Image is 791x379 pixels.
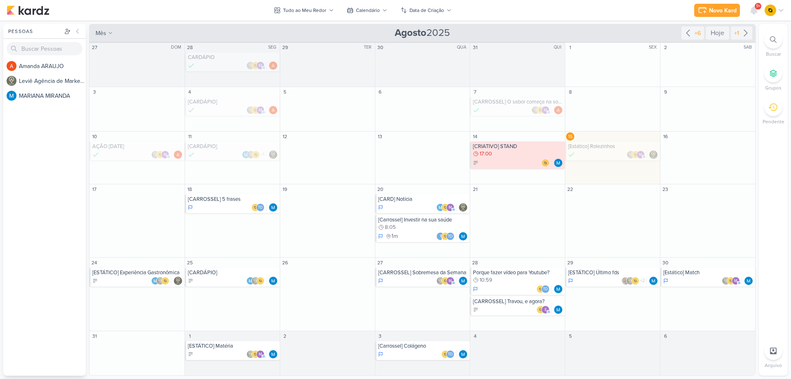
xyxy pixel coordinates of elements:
div: mlegnaioli@gmail.com [446,277,454,285]
p: Td [448,353,453,357]
img: MARIANA MIRANDA [554,285,562,293]
div: Colaboradores: Leviê Agência de Marketing Digital, IDBOX - Agência de Design, mlegnaioli@gmail.com [151,151,171,159]
p: Td [448,235,453,239]
div: 5 [281,88,289,96]
p: m [544,108,547,113]
p: m [449,279,452,283]
img: Leviê Agência de Marketing Digital [722,277,730,285]
div: [Carrossel] Colágeno [378,343,468,349]
img: IDBOX - Agência de Design [631,277,639,285]
img: kardz.app [7,5,49,15]
img: IDBOX - Agência de Design [251,203,260,212]
img: IDBOX - Agência de Design [251,106,260,114]
img: Leviê Agência de Marketing Digital [246,61,255,70]
div: Colaboradores: Sarah Violante, Leviê Agência de Marketing Digital, IDBOX - Agência de Design, mle... [621,277,647,285]
div: [CARDÁPIO] [188,99,278,105]
div: Responsável: MARIANA MIRANDA [744,277,753,285]
div: [CRIATIVO] STAND [473,143,563,150]
div: 2 [281,332,289,340]
div: [CARROSSEL] 5 frases [188,196,278,202]
div: Novo Kard [709,6,737,15]
img: IDBOX - Agência de Design [161,277,169,285]
div: educamposfisio@gmail.com [541,306,550,314]
img: Amanda ARAUJO [269,106,277,114]
div: mlegnaioli@gmail.com [256,61,264,70]
div: 25 [186,259,194,267]
div: 3 [90,88,98,96]
img: IDBOX - Agência de Design [252,151,260,159]
div: 30 [376,43,384,52]
div: Responsável: MARIANA MIRANDA [554,306,562,314]
div: mlegnaioli@gmail.com [256,106,264,114]
p: m [259,353,262,357]
div: Colaboradores: MARIANA MIRANDA, IDBOX - Agência de Design, mlegnaioli@gmail.com [436,203,456,212]
img: MARIANA MIRANDA [269,203,277,212]
img: Leviê Agência de Marketing Digital [246,350,255,358]
span: 10:59 [480,277,492,283]
div: 30 [661,259,669,267]
div: Thais de carvalho [256,203,264,212]
img: MARIANA MIRANDA [554,159,562,167]
div: 21 [471,185,479,193]
img: IDBOX - Agência de Design [251,61,260,70]
img: MARIANA MIRANDA [649,277,658,285]
div: Responsável: MARIANA MIRANDA [459,350,467,358]
div: 31 [90,332,98,340]
div: Colaboradores: IDBOX - Agência de Design [541,159,552,167]
div: CARDÁPIO [188,54,278,61]
div: Colaboradores: Leviê Agência de Marketing Digital, IDBOX - Agência de Design, mlegnaioli@gmail.com [627,151,647,159]
div: Em Andamento [378,233,383,240]
div: Colaboradores: Leviê Agência de Marketing Digital, IDBOX - Agência de Design, mlegnaioli@gmail.com [722,277,742,285]
strong: Agosto [395,27,426,39]
div: Em Andamento [378,278,383,284]
div: [ESTÁTICO] Experiência Gastronômica [92,269,183,276]
div: [ESTÁTICO] Último fds [568,269,658,276]
img: IDBOX - Agência de Design [441,203,449,212]
div: 27 [90,43,98,52]
div: Done [92,151,99,159]
span: 2025 [395,26,450,40]
div: [CARD] Notícia [378,196,468,202]
div: TER [364,44,374,51]
img: Leviê Agência de Marketing Digital [7,76,16,86]
img: Leviê Agência de Marketing Digital [156,277,164,285]
div: Colaboradores: IDBOX - Agência de Design, educamposfisio@gmail.com [536,306,552,314]
div: Responsável: Amanda ARAUJO [269,106,277,114]
img: MARIANA MIRANDA [459,350,467,358]
button: Novo Kard [694,4,740,17]
img: MARIANA MIRANDA [554,306,562,314]
div: Done [188,61,194,70]
div: 6 [376,88,384,96]
p: Td [258,206,263,210]
img: MARIANA MIRANDA [269,277,277,285]
img: Sarah Violante [621,277,630,285]
div: Responsável: Amanda ARAUJO [554,106,562,114]
div: Responsável: Leviê Agência de Marketing Digital [649,151,658,159]
div: SAB [744,44,754,51]
img: MARIANA MIRANDA [459,277,467,285]
div: 19 [281,185,289,193]
div: Em Andamento [188,204,193,211]
img: MARIANA MIRANDA [459,232,467,240]
div: Colaboradores: tatianeacciari@gmail.com, IDBOX - Agência de Design, Thais de carvalho [436,232,456,240]
div: mlegnaioli@gmail.com [256,350,264,358]
div: Porque fazer vídeo para Youtube? [473,269,563,276]
div: Responsável: MARIANA MIRANDA [459,232,467,240]
div: 5 [566,332,574,340]
div: Colaboradores: Leviê Agência de Marketing Digital, IDBOX - Agência de Design, mlegnaioli@gmail.com [436,277,456,285]
div: Pessoas [7,28,63,35]
div: [Estático] Match [663,269,754,276]
img: IDBOX - Agência de Design [441,350,449,358]
div: mlegnaioli@gmail.com [541,106,550,114]
div: QUA [457,44,469,51]
div: Colaboradores: IDBOX - Agência de Design, Thais de carvalho [536,285,552,293]
img: IDBOX - Agência de Design [441,232,449,240]
img: MARIANA MIRANDA [246,277,255,285]
span: 8:05 [385,224,396,230]
div: 3 [376,332,384,340]
p: t [440,235,442,239]
img: MARIANA MIRANDA [242,151,250,159]
div: 29 [281,43,289,52]
div: Colaboradores: Leviê Agência de Marketing Digital, IDBOX - Agência de Design, mlegnaioli@gmail.com [246,106,267,114]
div: Thais de carvalho [446,350,454,358]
